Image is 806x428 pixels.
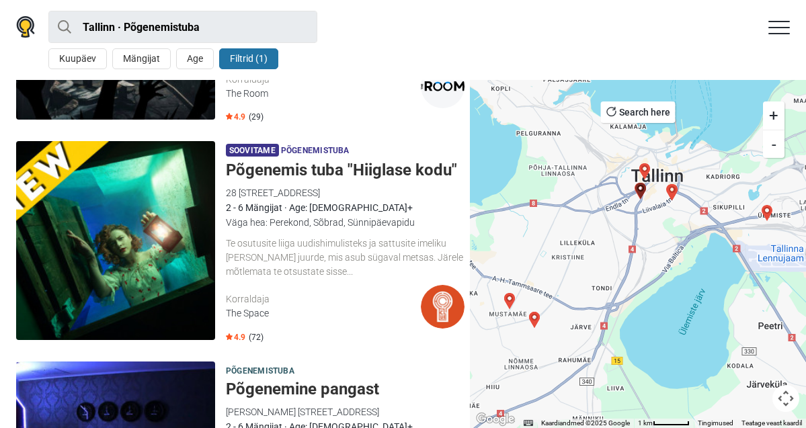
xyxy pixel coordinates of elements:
div: The Room [226,87,421,101]
button: - [763,130,784,158]
button: Age [176,48,214,69]
span: Põgenemistuba [226,364,294,379]
div: Radiatsioon [501,293,518,309]
a: Teatage veast kaardil [741,419,802,427]
button: Kaardi mõõtkava: 1 km 51 piksli kohta [634,419,694,428]
a: Google Mapsis selle piirkonna avamine (avaneb uues aknas) [473,411,518,428]
div: Põgenemis tuba "Hiiglase kodu" [633,183,649,199]
img: Nowescape logo [16,16,35,38]
img: Star [226,113,233,120]
img: Põgenemis tuba "Hiiglase kodu" [16,141,215,340]
button: Filtrid (1) [219,48,278,69]
span: 4.9 [226,332,245,343]
div: Korraldaja [226,292,421,306]
div: Red Alert [637,163,653,179]
span: (29) [249,112,264,122]
img: Google [473,411,518,428]
div: Sherlock Holmes [759,205,775,221]
img: The Space [421,285,465,329]
div: Te osutusite liiga uudishimulisteks ja sattusite imeliku [PERSON_NAME] juurde, mis asub sügaval m... [226,237,465,278]
img: Star [226,333,233,340]
button: + [763,101,784,130]
h5: Põgenemis tuba "Hiiglase kodu" [226,161,465,180]
button: Search here [601,101,676,123]
span: 1 km [638,419,653,427]
div: [PERSON_NAME] [STREET_ADDRESS] [226,404,465,419]
button: Klaviatuuri otseteed [524,419,533,428]
span: 4.9 [226,112,245,122]
div: Lastekodu saladus [632,183,648,199]
img: The Room [421,65,465,108]
div: Võlurite kool [526,312,542,328]
div: The Space [226,306,421,320]
div: Väga hea: Perekond, Sõbrad, Sünnipäevapidu [226,215,465,230]
span: Põgenemistuba [281,144,350,159]
button: Mängijat [112,48,171,69]
div: Shambala [663,184,680,200]
button: Kuupäev [48,48,107,69]
div: 28 [STREET_ADDRESS] [226,185,465,200]
span: Soovitame [226,144,279,157]
div: 2 - 6 Mängijat · Age: [DEMOGRAPHIC_DATA]+ [226,200,465,215]
span: Kaardiandmed ©2025 Google [541,419,630,427]
button: Kaardikaamera juhtnupud [772,385,799,412]
h5: Põgenemine pangast [226,380,465,399]
span: (72) [249,332,264,343]
div: Hääl pimedusest [664,184,680,200]
a: Tingimused (avaneb uuel vahekaardil) [698,419,733,427]
input: proovi “Tallinn” [48,11,317,43]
